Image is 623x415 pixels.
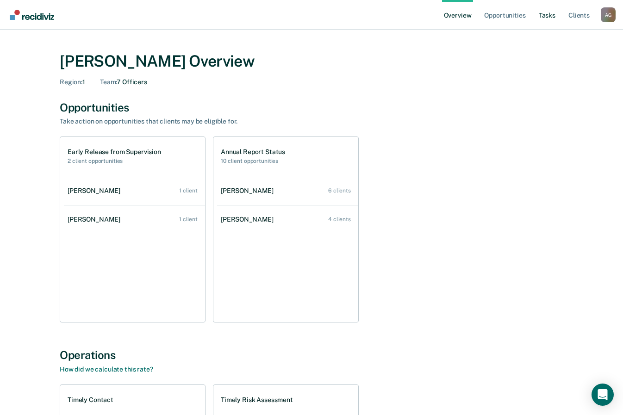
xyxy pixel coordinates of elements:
div: [PERSON_NAME] [68,216,124,223]
div: [PERSON_NAME] Overview [60,52,563,71]
a: [PERSON_NAME] 4 clients [217,206,358,233]
div: 6 clients [328,187,351,194]
h1: Timely Contact [68,396,113,404]
div: Take action on opportunities that clients may be eligible for. [60,118,384,125]
a: [PERSON_NAME] 1 client [64,206,205,233]
div: Operations [60,348,563,362]
div: [PERSON_NAME] [221,216,277,223]
div: 1 client [179,216,198,223]
a: [PERSON_NAME] 6 clients [217,178,358,204]
h2: 2 client opportunities [68,158,161,164]
img: Recidiviz [10,10,54,20]
div: Open Intercom Messenger [592,384,614,406]
div: 7 Officers [100,78,147,86]
h1: Annual Report Status [221,148,285,156]
a: [PERSON_NAME] 1 client [64,178,205,204]
h1: Early Release from Supervision [68,148,161,156]
a: How did we calculate this rate? [60,365,153,373]
button: Profile dropdown button [601,7,616,22]
span: Team : [100,78,117,86]
div: [PERSON_NAME] [68,187,124,195]
div: 4 clients [328,216,351,223]
h1: Timely Risk Assessment [221,396,293,404]
h2: 10 client opportunities [221,158,285,164]
div: [PERSON_NAME] [221,187,277,195]
div: A G [601,7,616,22]
div: 1 client [179,187,198,194]
div: Opportunities [60,101,563,114]
span: Region : [60,78,82,86]
div: 1 [60,78,85,86]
